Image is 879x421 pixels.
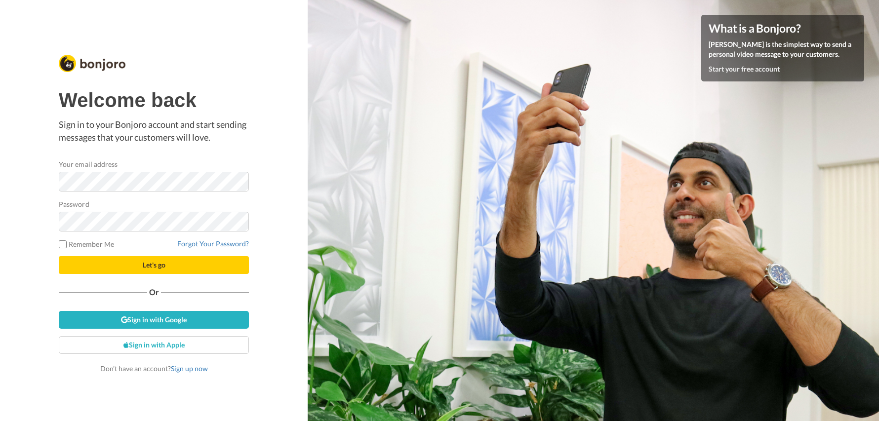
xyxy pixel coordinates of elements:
[709,39,857,59] p: [PERSON_NAME] is the simplest way to send a personal video message to your customers.
[59,336,249,354] a: Sign in with Apple
[59,199,89,209] label: Password
[709,22,857,35] h4: What is a Bonjoro?
[100,364,208,373] span: Don’t have an account?
[59,240,67,248] input: Remember Me
[171,364,208,373] a: Sign up now
[177,239,249,248] a: Forgot Your Password?
[147,289,161,296] span: Or
[59,311,249,329] a: Sign in with Google
[143,261,165,269] span: Let's go
[59,239,114,249] label: Remember Me
[59,89,249,111] h1: Welcome back
[59,159,118,169] label: Your email address
[59,118,249,144] p: Sign in to your Bonjoro account and start sending messages that your customers will love.
[709,65,780,73] a: Start your free account
[59,256,249,274] button: Let's go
